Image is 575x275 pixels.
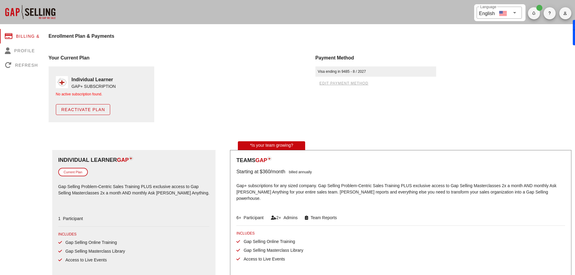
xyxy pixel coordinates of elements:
[72,77,113,82] strong: Individual Learner
[56,91,147,97] div: No active subscription found.
[236,168,270,175] div: Starting at $360
[240,239,295,244] span: Gap Selling Online Training
[62,240,117,245] span: Gap Selling Online Training
[62,257,107,262] span: Access to Live Events
[477,7,522,19] div: LanguageEnglish
[58,168,88,177] div: Current Plan
[315,79,372,88] button: edit payment method
[62,249,125,254] span: Gap Selling Masterclass Library
[117,157,129,163] span: GAP
[56,104,110,115] button: Reactivate Plan
[58,156,209,164] div: Individual Learner
[241,215,264,220] span: Participant
[308,215,337,220] span: Team Reports
[236,179,565,206] p: Gap+ subscriptions for any sized company. Gap Selling Problem-Centric Sales Training PLUS exclusi...
[270,168,285,175] div: /month
[315,66,436,77] div: Visa ending in 9485 - 8 / 2027
[56,76,68,88] img: gap_plus_logo_solo.png
[536,5,542,11] span: Badge
[236,215,241,220] span: 6+
[236,156,565,165] div: Teams
[319,81,368,85] span: edit payment method
[49,33,575,40] h4: Enrollment Plan & Payments
[267,156,272,161] img: plan-icon
[236,231,565,236] div: INCLUDES
[238,141,305,150] div: *Is your team growing?
[61,107,105,112] span: Reactivate Plan
[281,215,298,220] span: Admins
[58,216,61,221] span: 1
[276,215,281,220] span: 2+
[285,168,312,175] div: billed annually
[240,257,285,261] span: Access to Live Events
[240,248,303,253] span: Gap Selling Masterclass Library
[479,8,495,17] div: English
[129,156,133,160] img: plan-icon
[480,5,496,9] label: Language
[58,180,209,207] p: Gap Selling Problem-Centric Sales Training PLUS exclusive access to Gap Selling Masterclasses 2x ...
[61,216,83,221] span: Participant
[72,83,116,90] div: GAP+ SUBSCRIPTION
[315,54,575,62] div: Payment Method
[49,54,308,62] div: Your Current Plan
[58,232,209,237] div: INCLUDES
[255,157,267,163] span: GAP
